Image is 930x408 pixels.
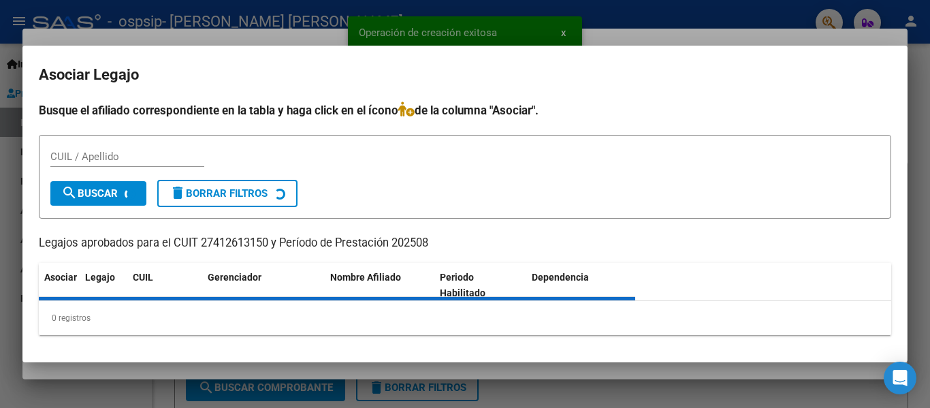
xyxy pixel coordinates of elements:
mat-icon: delete [170,185,186,201]
div: Open Intercom Messenger [884,362,916,394]
span: Gerenciador [208,272,261,283]
span: Periodo Habilitado [440,272,485,298]
span: Nombre Afiliado [330,272,401,283]
h2: Asociar Legajo [39,62,891,88]
datatable-header-cell: Periodo Habilitado [434,263,526,308]
mat-icon: search [61,185,78,201]
datatable-header-cell: Dependencia [526,263,636,308]
datatable-header-cell: Nombre Afiliado [325,263,434,308]
span: Borrar Filtros [170,187,268,200]
datatable-header-cell: Asociar [39,263,80,308]
button: Buscar [50,181,146,206]
h4: Busque el afiliado correspondiente en la tabla y haga click en el ícono de la columna "Asociar". [39,101,891,119]
div: 0 registros [39,301,891,335]
datatable-header-cell: Gerenciador [202,263,325,308]
span: Asociar [44,272,77,283]
span: CUIL [133,272,153,283]
datatable-header-cell: Legajo [80,263,127,308]
p: Legajos aprobados para el CUIT 27412613150 y Período de Prestación 202508 [39,235,891,252]
datatable-header-cell: CUIL [127,263,202,308]
span: Dependencia [532,272,589,283]
button: Borrar Filtros [157,180,298,207]
span: Legajo [85,272,115,283]
span: Buscar [61,187,118,200]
